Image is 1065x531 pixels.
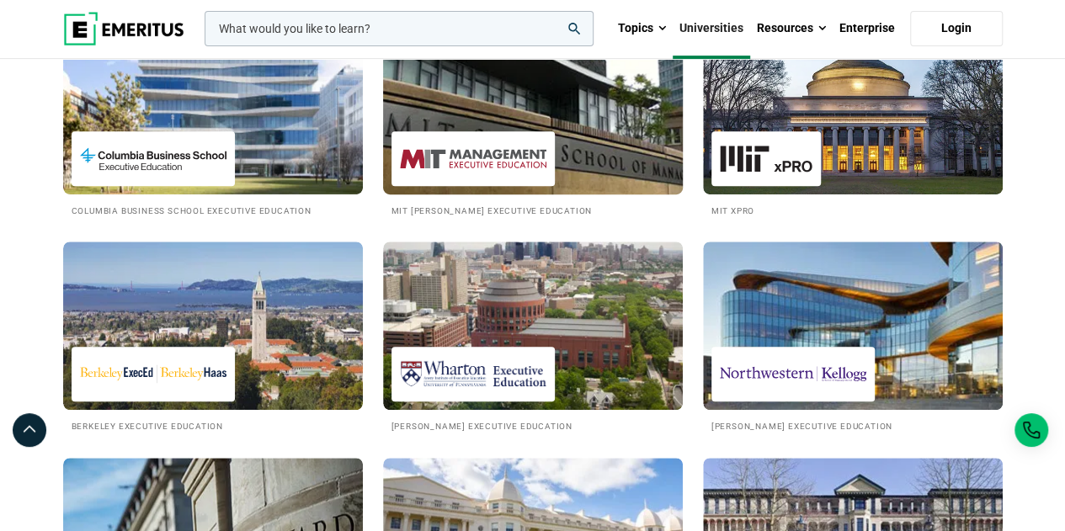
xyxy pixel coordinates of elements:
[703,26,1003,217] a: Universities We Work With MIT xPRO MIT xPRO
[72,418,354,433] h2: Berkeley Executive Education
[63,242,363,433] a: Universities We Work With Berkeley Executive Education Berkeley Executive Education
[383,242,683,410] img: Universities We Work With
[63,26,363,194] img: Universities We Work With
[63,26,363,217] a: Universities We Work With Columbia Business School Executive Education Columbia Business School E...
[391,203,674,217] h2: MIT [PERSON_NAME] Executive Education
[205,11,594,46] input: woocommerce-product-search-field-0
[711,203,994,217] h2: MIT xPRO
[910,11,1003,46] a: Login
[368,18,698,203] img: Universities We Work With
[80,140,226,178] img: Columbia Business School Executive Education
[720,140,812,178] img: MIT xPRO
[63,242,363,410] img: Universities We Work With
[383,242,683,433] a: Universities We Work With Wharton Executive Education [PERSON_NAME] Executive Education
[711,418,994,433] h2: [PERSON_NAME] Executive Education
[383,26,683,217] a: Universities We Work With MIT Sloan Executive Education MIT [PERSON_NAME] Executive Education
[80,355,226,393] img: Berkeley Executive Education
[391,418,674,433] h2: [PERSON_NAME] Executive Education
[400,355,546,393] img: Wharton Executive Education
[400,140,546,178] img: MIT Sloan Executive Education
[703,242,1003,433] a: Universities We Work With Kellogg Executive Education [PERSON_NAME] Executive Education
[720,355,866,393] img: Kellogg Executive Education
[703,26,1003,194] img: Universities We Work With
[72,203,354,217] h2: Columbia Business School Executive Education
[703,242,1003,410] img: Universities We Work With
